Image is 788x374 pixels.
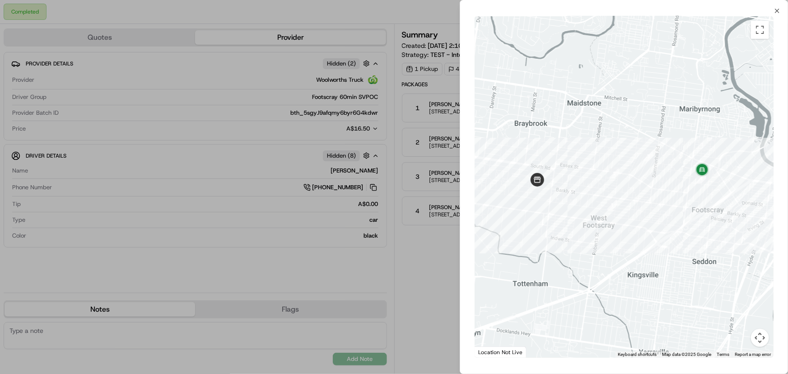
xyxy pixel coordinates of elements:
[618,351,657,358] button: Keyboard shortcuts
[662,352,711,357] span: Map data ©2025 Google
[643,151,653,161] div: 3
[735,352,771,357] a: Report a map error
[475,346,527,358] div: Location Not Live
[610,168,620,178] div: 2
[477,346,507,358] img: Google
[751,329,769,347] button: Map camera controls
[717,352,729,357] a: Terms (opens in new tab)
[477,346,507,358] a: Open this area in Google Maps (opens a new window)
[607,200,617,210] div: 1
[751,21,769,39] button: Toggle fullscreen view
